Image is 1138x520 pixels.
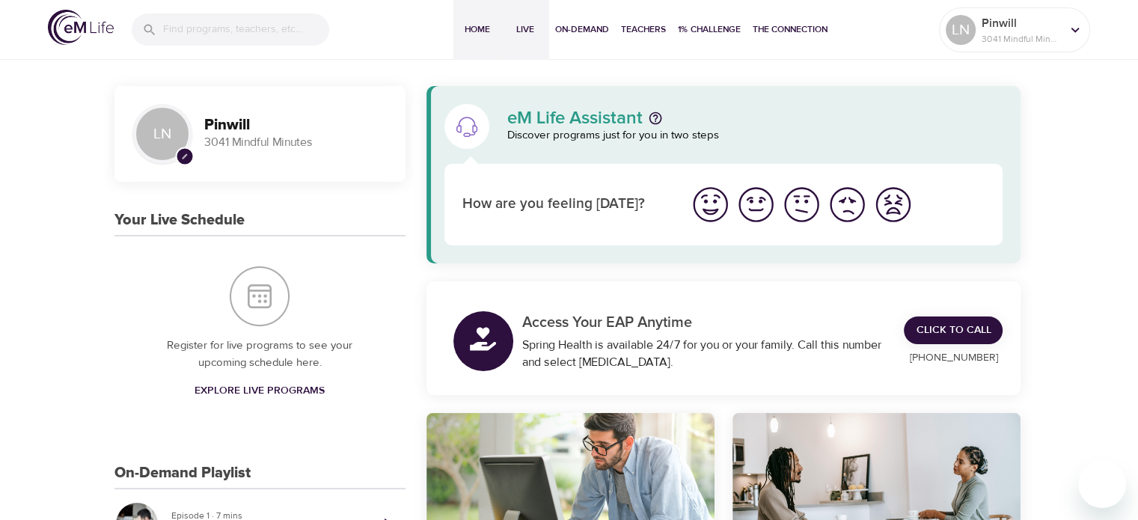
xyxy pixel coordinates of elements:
img: eM Life Assistant [455,114,479,138]
button: I'm feeling ok [779,182,825,227]
span: Explore Live Programs [195,382,325,400]
img: ok [781,184,822,225]
p: Register for live programs to see your upcoming schedule here. [144,337,376,371]
h3: Pinwill [204,117,388,134]
button: I'm feeling great [688,182,733,227]
span: On-Demand [555,22,609,37]
h3: On-Demand Playlist [114,465,251,482]
p: 3041 Mindful Minutes [982,32,1061,46]
input: Find programs, teachers, etc... [163,13,329,46]
img: logo [48,10,114,45]
p: Discover programs just for you in two steps [507,127,1003,144]
a: Explore Live Programs [189,377,331,405]
span: Live [507,22,543,37]
p: Pinwill [982,14,1061,32]
h3: Your Live Schedule [114,212,245,229]
span: The Connection [753,22,828,37]
iframe: Button to launch messaging window [1078,460,1126,508]
div: LN [946,15,976,45]
img: bad [827,184,868,225]
img: Your Live Schedule [230,266,290,326]
p: Access Your EAP Anytime [522,311,887,334]
p: 3041 Mindful Minutes [204,134,388,151]
button: I'm feeling worst [870,182,916,227]
span: 1% Challenge [678,22,741,37]
a: Click to Call [904,316,1003,344]
p: [PHONE_NUMBER] [904,350,1003,366]
img: worst [872,184,914,225]
div: Spring Health is available 24/7 for you or your family. Call this number and select [MEDICAL_DATA]. [522,337,887,371]
div: LN [132,104,192,164]
span: Home [459,22,495,37]
button: I'm feeling bad [825,182,870,227]
button: I'm feeling good [733,182,779,227]
span: Click to Call [916,321,991,340]
p: eM Life Assistant [507,109,643,127]
span: Teachers [621,22,666,37]
img: good [735,184,777,225]
img: great [690,184,731,225]
p: How are you feeling [DATE]? [462,194,670,215]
